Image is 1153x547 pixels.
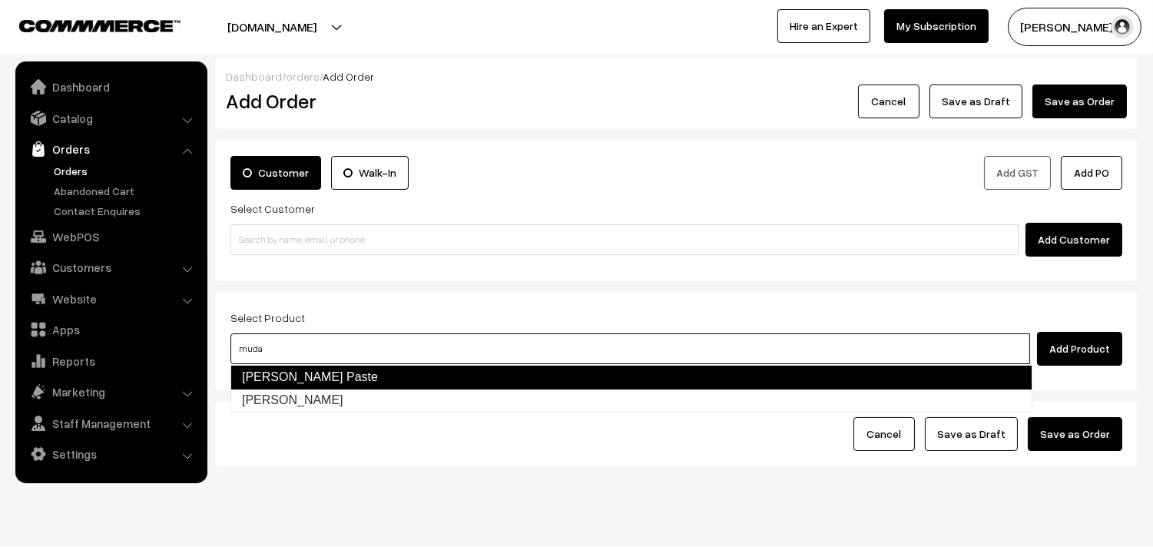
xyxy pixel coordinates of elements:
a: WebPOS [19,223,202,250]
a: Marketing [19,378,202,406]
a: Catalog [19,104,202,132]
label: Customer [230,156,321,190]
img: COMMMERCE [19,20,181,31]
button: Add GST [984,156,1051,190]
button: Save as Order [1032,85,1127,118]
a: Abandoned Cart [50,183,202,199]
label: Walk-In [331,156,409,190]
a: orders [286,70,320,83]
input: Search by name, email, or phone [230,224,1019,255]
a: My Subscription [884,9,989,43]
a: Orders [19,135,202,163]
label: Select Customer [230,201,315,217]
button: [PERSON_NAME] s… [1008,8,1141,46]
a: [PERSON_NAME] [231,389,1032,412]
button: Save as Order [1028,417,1122,451]
h2: Add Order [226,89,511,113]
button: [DOMAIN_NAME] [174,8,370,46]
a: Customers [19,254,202,281]
a: Staff Management [19,409,202,437]
button: Save as Draft [925,417,1018,451]
a: Orders [50,163,202,179]
label: Select Product [230,310,305,326]
button: Cancel [858,85,919,118]
span: Add Order [323,70,374,83]
a: COMMMERCE [19,15,154,34]
button: Save as Draft [929,85,1022,118]
a: Dashboard [226,70,282,83]
a: Reports [19,347,202,375]
input: Type and Search [230,333,1030,364]
a: Hire an Expert [777,9,870,43]
a: Website [19,285,202,313]
img: user [1111,15,1134,38]
button: Add Customer [1025,223,1122,257]
button: Add Product [1037,332,1122,366]
a: [PERSON_NAME] Paste [230,365,1032,390]
a: Apps [19,316,202,343]
div: / / [226,68,1127,85]
a: Contact Enquires [50,203,202,219]
button: Add PO [1061,156,1122,190]
a: Dashboard [19,73,202,101]
a: Settings [19,440,202,468]
button: Cancel [853,417,915,451]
